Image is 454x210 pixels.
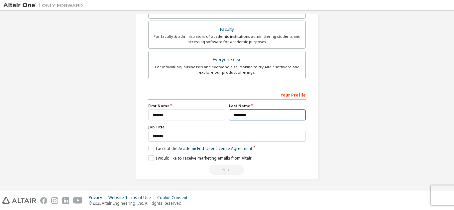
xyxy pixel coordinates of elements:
a: Academic End-User License Agreement [178,146,252,151]
img: linkedin.svg [62,197,69,204]
label: I accept the [148,146,252,151]
label: I would like to receive marketing emails from Altair [148,155,252,161]
div: Faculty [153,25,301,34]
div: For individuals, businesses and everyone else looking to try Altair software and explore our prod... [153,64,301,75]
div: Your Profile [148,89,306,100]
img: Altair One [3,2,86,9]
div: Cookie Consent [157,195,191,200]
div: Website Terms of Use [108,195,157,200]
img: altair_logo.svg [2,197,36,204]
label: First Name [148,103,225,108]
div: Read and acccept EULA to continue [148,165,306,175]
label: Job Title [148,124,306,130]
div: Everyone else [153,55,301,64]
div: For faculty & administrators of academic institutions administering students and accessing softwa... [153,34,301,44]
div: Privacy [89,195,108,200]
img: instagram.svg [51,197,58,204]
img: youtube.svg [73,197,83,204]
label: Last Name [229,103,306,108]
img: facebook.svg [40,197,47,204]
p: © 2025 Altair Engineering, Inc. All Rights Reserved. [89,200,191,206]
